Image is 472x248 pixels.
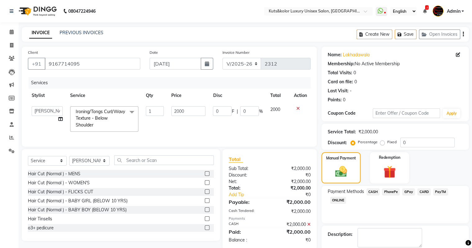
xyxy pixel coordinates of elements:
b: 08047224946 [68,2,96,20]
div: ₹2,000.00 [270,208,315,215]
span: PhonePe [382,188,400,195]
label: Date [150,50,158,55]
div: Payable: [224,198,270,206]
div: ₹2,000.00 [270,165,315,172]
label: Invoice Number [223,50,249,55]
img: logo [16,2,58,20]
span: CASH [366,188,380,195]
span: F [232,108,234,115]
div: Description: [328,231,353,238]
div: Service Total: [328,129,356,135]
div: ₹2,000.00 [358,129,378,135]
button: +91 [28,58,45,70]
div: ₹0 [270,172,315,178]
span: Total [229,156,243,163]
div: Coupon Code [328,110,373,117]
input: Search by Name/Mobile/Email/Code [45,58,140,70]
div: Membership: [328,61,355,67]
span: CARD [417,188,431,195]
span: Payment Methods [328,188,364,195]
th: Total [266,89,290,103]
div: Discount: [224,172,270,178]
div: ₹2,000.00 [270,198,315,206]
span: Admin [447,8,460,15]
th: Service [66,89,142,103]
a: INVOICE [29,27,52,39]
div: o3+ pedicure [28,225,54,231]
div: Hair Cut (Normal ) - MENS [28,171,80,177]
div: Net: [224,178,270,185]
span: 2 [425,5,429,10]
div: ₹2,000.00 [270,185,315,191]
a: Lakhadawala [343,52,370,58]
div: Balance : [224,237,270,243]
div: 0 [343,97,345,103]
div: Hair Cut (Normal ) - BABY BOY (BELOW 10 YRS) [28,207,127,213]
div: ₹0 [277,191,315,198]
a: Add Tip [224,191,277,198]
label: Client [28,50,38,55]
a: 2 [423,8,426,14]
label: Manual Payment [326,155,356,161]
div: ₹2,000.00 [270,178,315,185]
span: | [236,108,238,115]
div: - [350,88,352,94]
img: _gift.svg [380,164,400,180]
th: Price [168,89,209,103]
div: Total Visits: [328,70,352,76]
div: Hair Cut (Normal ) - WOMEN'S [28,180,90,186]
img: Admin [433,6,443,16]
span: 2000 [270,107,280,112]
span: Ironing/Tongs Curl/Wavy Texture - Below Shoulder [76,109,125,128]
label: Percentage [358,139,378,145]
div: Sub Total: [224,165,270,172]
span: ONLINE [330,197,346,204]
div: No Active Membership [328,61,463,67]
div: Discount: [328,140,347,146]
span: GPay [402,188,415,195]
input: Enter Offer / Coupon Code [373,108,440,118]
th: Stylist [28,89,66,103]
span: % [259,108,263,115]
div: Paid: [224,228,270,236]
input: Search or Scan [114,155,214,165]
div: ₹0 [270,237,315,243]
div: 0 [354,79,357,85]
th: Action [290,89,311,103]
button: Save [395,30,416,39]
span: PayTM [433,188,448,195]
div: Points: [328,97,342,103]
div: Hair Tinsells [28,216,52,222]
a: PREVIOUS INVOICES [60,30,103,35]
th: Disc [209,89,266,103]
div: 0 [353,70,356,76]
img: _cash.svg [331,165,351,178]
div: CASH [224,221,270,228]
div: Last Visit: [328,88,348,94]
div: Name: [328,52,342,58]
th: Qty [142,89,168,103]
button: Apply [443,109,460,118]
div: Card on file: [328,79,353,85]
div: ₹2,000.00 [270,221,315,228]
div: Hair Cut (Normal ) - BABY GIRL (BELOW 10 YRS) [28,198,128,204]
label: Redemption [379,155,400,160]
div: Payments [229,216,311,221]
button: Create New [357,30,392,39]
div: Hair Cut (Normal ) - FLICKS CUT [28,189,93,195]
div: Total: [224,185,270,191]
button: Open Invoices [419,30,460,39]
div: Cash Tendered: [224,208,270,215]
div: Services [29,77,315,89]
a: x [93,122,96,128]
div: ₹2,000.00 [270,228,315,236]
label: Fixed [387,139,397,145]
